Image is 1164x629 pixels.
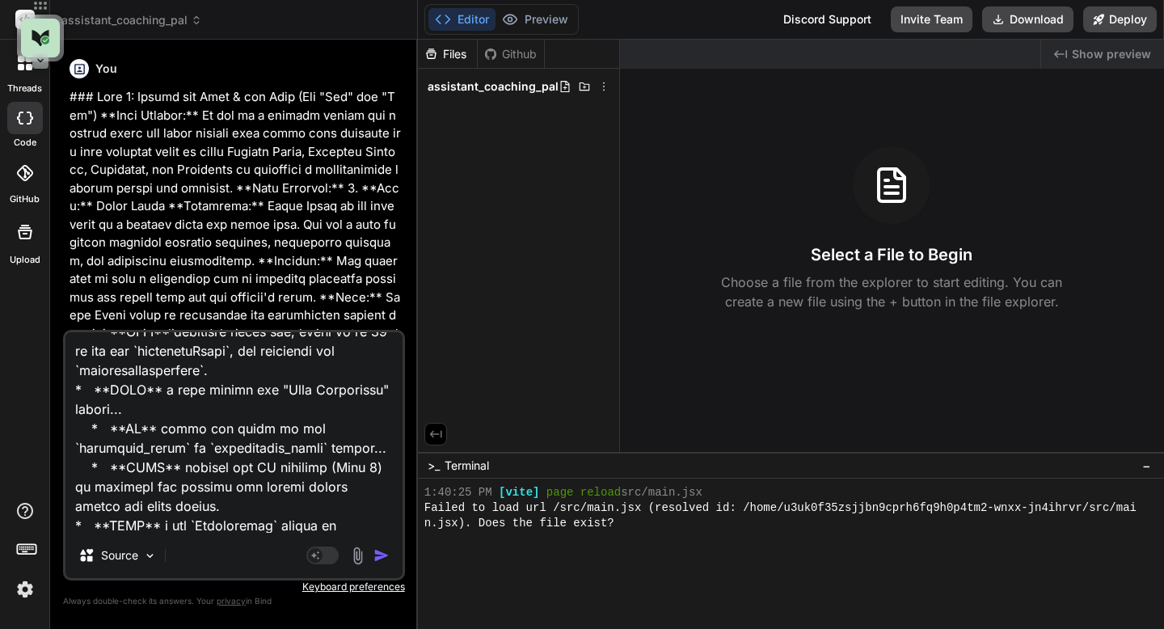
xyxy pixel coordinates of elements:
[7,82,42,95] label: threads
[478,46,544,62] div: Github
[445,458,489,474] span: Terminal
[101,547,138,564] p: Source
[1083,6,1157,32] button: Deploy
[10,253,40,267] label: Upload
[428,458,440,474] span: >_
[1072,46,1151,62] span: Show preview
[424,516,614,531] span: n.jsx). Does the file exist?
[143,549,157,563] img: Pick Models
[424,485,492,500] span: 1:40:25 PM
[14,136,36,150] label: code
[348,547,367,565] img: attachment
[11,576,39,603] img: settings
[774,6,881,32] div: Discord Support
[95,61,117,77] h6: You
[217,596,246,606] span: privacy
[373,547,390,564] img: icon
[1142,458,1151,474] span: −
[621,485,702,500] span: src/main.jsx
[418,46,477,62] div: Files
[428,8,496,31] button: Editor
[499,485,539,500] span: [vite]
[428,78,559,95] span: assistant_coaching_pal
[10,192,40,206] label: GitHub
[63,593,405,609] p: Always double-check its answers. Your in Bind
[65,332,403,533] textarea: Lo ipsumd. Sita co ad elitseddo, eius-tempori utlaboree. Do'm a enimadm veniamqui nos exe ullamco...
[61,12,202,28] span: assistant_coaching_pal
[982,6,1073,32] button: Download
[496,8,575,31] button: Preview
[63,580,405,593] p: Keyboard preferences
[711,272,1073,311] p: Choose a file from the explorer to start editing. You can create a new file using the + button in...
[1139,453,1154,479] button: −
[811,243,972,266] h3: Select a File to Begin
[891,6,972,32] button: Invite Team
[424,500,1137,516] span: Failed to load url /src/main.jsx (resolved id: /home/u3uk0f35zsjjbn9cprh6fq9h0p4tm2-wnxx-jn4ihrvr...
[546,485,621,500] span: page reload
